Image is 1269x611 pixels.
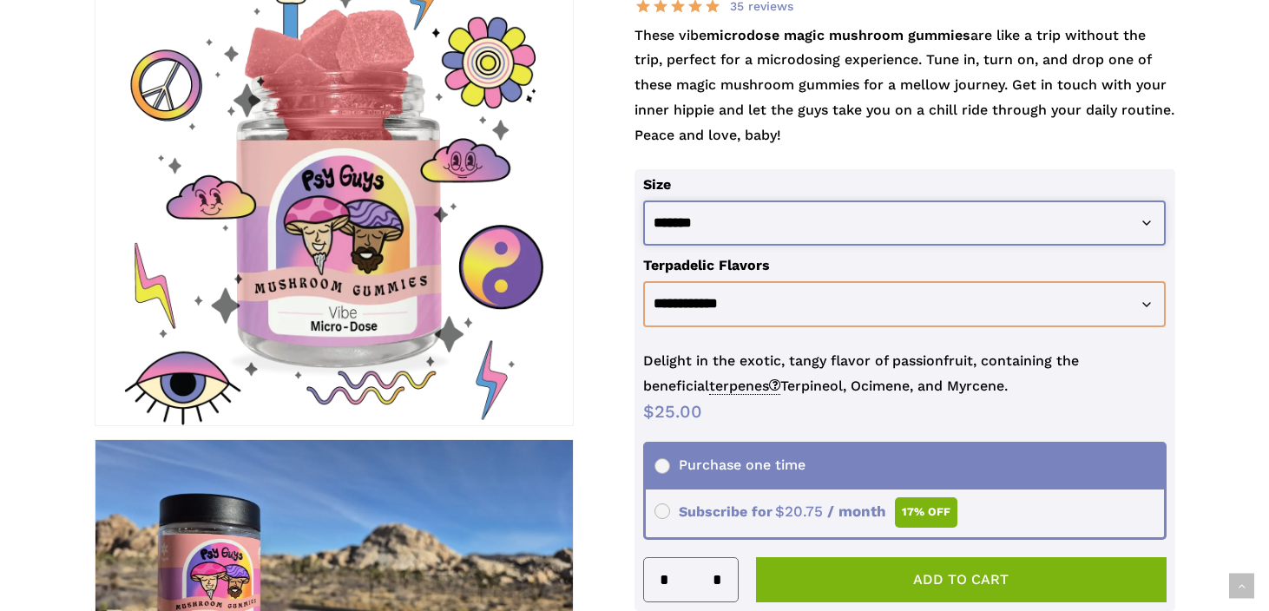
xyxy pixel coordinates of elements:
[775,503,785,520] span: $
[643,349,1167,399] p: Delight in the exotic, tangy flavor of passionfruit, containing the beneficial Terpineol, Ocimene...
[756,557,1167,602] button: Add to cart
[643,401,654,422] span: $
[827,503,886,520] span: / month
[634,23,1175,169] p: These vibe are like a trip without the trip, perfect for a microdosing experience. Tune in, turn ...
[643,401,702,422] bdi: 25.00
[707,27,970,43] strong: microdose magic mushroom gummies
[643,257,770,273] label: Terpadelic Flavors
[654,503,957,520] span: Subscribe for
[709,378,780,395] span: terpenes
[654,457,805,473] span: Purchase one time
[775,503,823,520] span: 20.75
[674,558,707,601] input: Product quantity
[1229,574,1254,599] a: Back to top
[643,176,671,193] label: Size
